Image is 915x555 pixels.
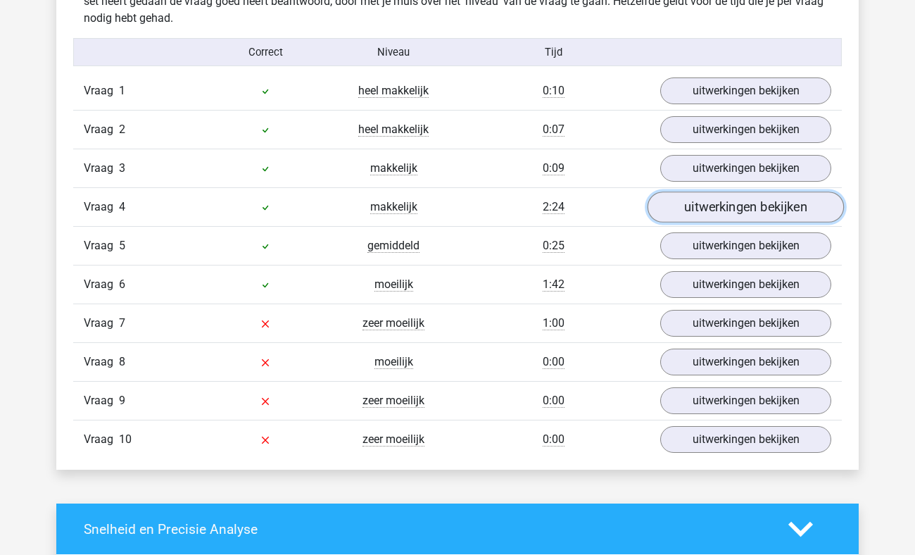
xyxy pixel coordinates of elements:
span: Vraag [84,431,119,448]
span: 1 [119,84,125,97]
span: 0:25 [543,239,564,253]
span: 9 [119,394,125,407]
div: Niveau [329,44,458,60]
span: 10 [119,432,132,446]
span: 2:24 [543,200,564,214]
span: 1:00 [543,316,564,330]
span: moeilijk [374,355,413,369]
span: heel makkelijk [358,123,429,137]
a: uitwerkingen bekijken [660,271,831,298]
span: 7 [119,316,125,330]
span: Vraag [84,160,119,177]
span: 2 [119,123,125,136]
a: uitwerkingen bekijken [660,155,831,182]
span: 3 [119,161,125,175]
span: Vraag [84,315,119,332]
span: zeer moeilijk [362,394,424,408]
span: 0:00 [543,355,564,369]
h4: Snelheid en Precisie Analyse [84,521,767,537]
span: 0:09 [543,161,564,175]
span: Vraag [84,237,119,254]
span: heel makkelijk [358,84,429,98]
span: Vraag [84,276,119,293]
span: makkelijk [370,200,417,214]
span: Vraag [84,354,119,370]
a: uitwerkingen bekijken [660,310,831,337]
span: Vraag [84,392,119,409]
div: Tijd [458,44,650,60]
a: uitwerkingen bekijken [660,387,831,414]
a: uitwerkingen bekijken [660,232,831,259]
span: makkelijk [370,161,417,175]
span: 6 [119,277,125,291]
span: zeer moeilijk [362,432,424,447]
span: 0:07 [543,123,564,137]
span: 0:00 [543,394,564,408]
a: uitwerkingen bekijken [660,77,831,104]
a: uitwerkingen bekijken [660,116,831,143]
span: gemiddeld [367,239,419,253]
span: Vraag [84,82,119,99]
span: 1:42 [543,277,564,292]
span: moeilijk [374,277,413,292]
span: 8 [119,355,125,368]
span: 0:00 [543,432,564,447]
span: zeer moeilijk [362,316,424,330]
span: 5 [119,239,125,252]
a: uitwerkingen bekijken [660,426,831,453]
span: Vraag [84,199,119,216]
a: uitwerkingen bekijken [660,349,831,375]
span: 4 [119,200,125,213]
a: uitwerkingen bekijken [648,192,844,223]
span: Vraag [84,121,119,138]
div: Correct [202,44,330,60]
span: 0:10 [543,84,564,98]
